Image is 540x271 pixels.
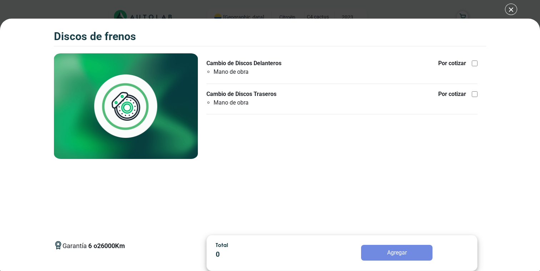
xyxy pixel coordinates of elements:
[206,59,289,68] p: Cambio de Discos Delanteros
[361,245,432,261] button: Agregar
[214,98,289,107] li: Mano de obra
[216,242,228,248] span: Total
[54,30,136,43] h3: Discos de Frenos
[88,241,125,251] p: 6 o 26000 Km
[214,68,289,76] li: Mano de obra
[206,90,289,98] p: Cambio de Discos Traseros
[62,241,125,256] span: Garantía
[216,249,315,260] p: 0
